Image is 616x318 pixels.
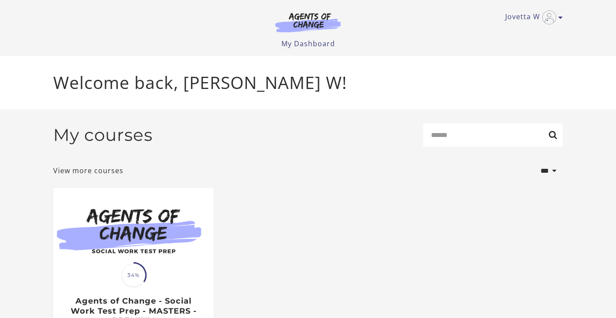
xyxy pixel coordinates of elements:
[53,165,123,176] a: View more courses
[505,10,558,24] a: Toggle menu
[281,39,335,48] a: My Dashboard
[122,263,145,287] span: 34%
[266,12,350,32] img: Agents of Change Logo
[53,125,153,145] h2: My courses
[53,70,563,96] p: Welcome back, [PERSON_NAME] W!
